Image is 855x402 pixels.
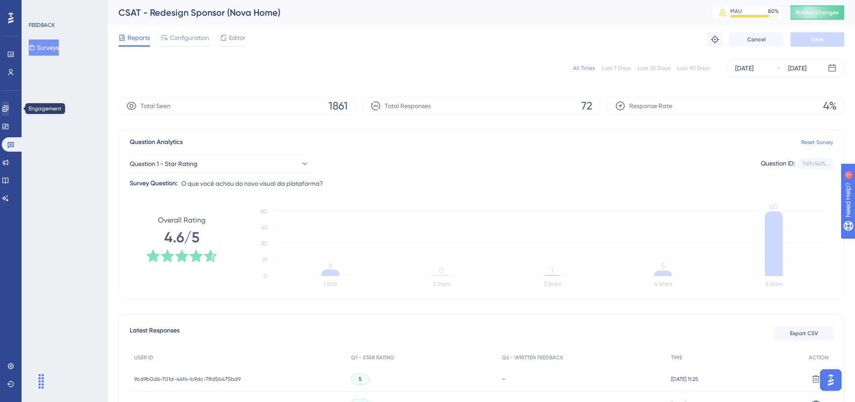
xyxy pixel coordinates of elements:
[790,32,844,47] button: Save
[661,262,665,270] tspan: 5
[261,224,267,231] tspan: 45
[433,281,450,287] text: 2 Stars
[134,376,241,383] span: 9cd9b0d6-701d-44f4-b9dc-7ffd5b475bd9
[802,160,829,167] div: 7d7c5415...
[359,376,362,383] span: 5
[329,99,348,113] span: 1861
[263,273,267,279] tspan: 0
[770,202,778,211] tspan: 60
[768,8,779,15] div: 80 %
[801,139,833,146] a: Reset Survey
[796,9,839,16] span: Publish Changes
[261,208,267,214] tspan: 60
[735,63,754,74] div: [DATE]
[130,158,197,169] span: Question 1 - Star Rating
[130,155,309,173] button: Question 1 - Star Rating
[127,32,150,43] span: Reports
[263,257,267,263] tspan: 15
[62,4,65,12] div: 1
[775,326,833,341] button: Export CSV
[790,330,818,337] span: Export CSV
[229,32,246,43] span: Editor
[581,99,592,113] span: 72
[502,354,563,361] span: Q2 - WRITTEN FEEDBACK
[439,267,443,275] tspan: 0
[351,354,394,361] span: Q1 - STAR RATING
[158,215,206,226] span: Overall Rating
[602,65,631,72] div: Last 7 Days
[671,354,682,361] span: TIME
[385,100,431,111] span: Total Responses
[790,5,844,20] button: Publish Changes
[638,65,670,72] div: Last 30 Days
[29,22,55,29] div: FEEDBACK
[809,354,829,361] span: ACTION
[140,100,171,111] span: Total Seen
[29,39,59,56] button: Surveys
[170,32,209,43] span: Configuration
[118,6,689,19] div: CSAT - Redesign Sponsor (Nova Home)
[788,63,807,74] div: [DATE]
[544,281,561,287] text: 3 Stars
[747,36,766,43] span: Cancel
[261,240,267,247] tspan: 30
[329,261,332,269] tspan: 6
[34,368,48,395] div: Arrastar
[654,281,672,287] text: 4 Stars
[671,376,698,383] span: [DATE] 11:25
[551,266,553,275] tspan: 1
[729,32,783,47] button: Cancel
[324,281,338,287] text: 1 Star
[766,281,783,287] text: 5 Stars
[730,8,742,15] div: MAU
[761,158,795,170] div: Question ID:
[130,137,183,148] span: Question Analytics
[573,65,595,72] div: All Times
[677,65,710,72] div: Last 90 Days
[629,100,672,111] span: Response Rate
[817,367,844,393] iframe: UserGuiding AI Assistant Launcher
[21,2,56,13] span: Need Help?
[164,227,199,247] span: 4.6/5
[130,178,178,189] div: Survey Question:
[181,178,323,189] span: O que você achou do novo visual da plataforma?
[134,354,153,361] span: USER ID
[823,99,837,113] span: 4%
[502,375,662,383] div: -
[130,325,180,341] span: Latest Responses
[811,36,824,43] span: Save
